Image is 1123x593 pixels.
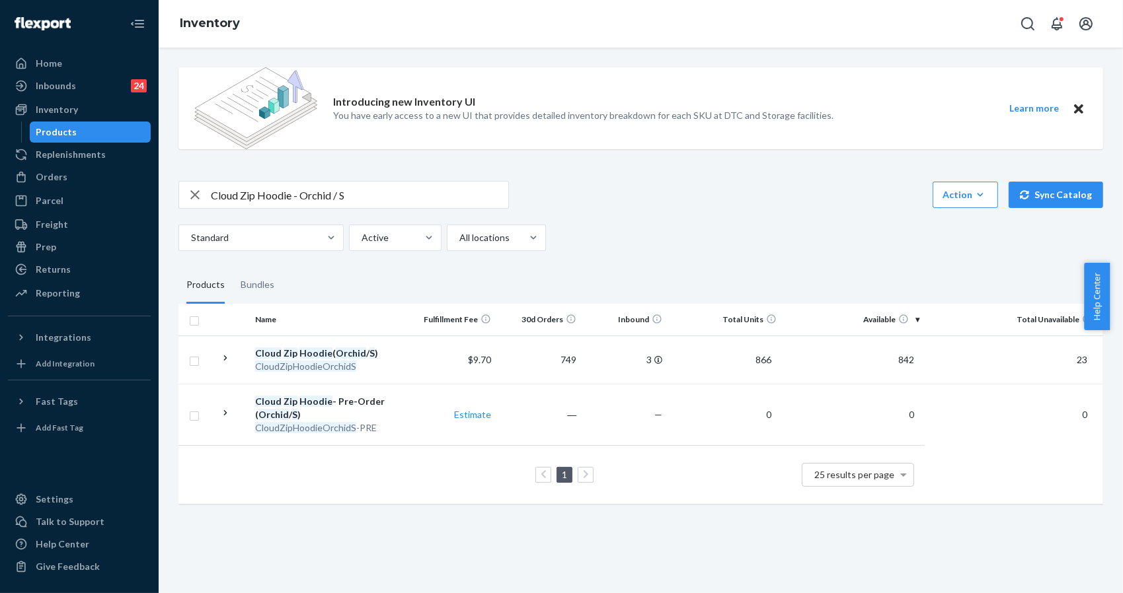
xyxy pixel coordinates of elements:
input: All locations [458,231,459,244]
span: $9.70 [468,354,491,365]
input: Active [360,231,362,244]
th: Total Units [668,304,782,335]
th: Name [250,304,410,335]
span: — [654,409,662,420]
em: Orchid [336,347,366,359]
a: Reporting [8,283,151,304]
div: Add Fast Tag [36,422,83,433]
span: 0 [904,409,919,420]
button: Talk to Support [8,511,151,532]
button: Fast Tags [8,391,151,412]
div: ( / ) [255,347,405,360]
div: Returns [36,263,71,276]
p: Introducing new Inventory UI [333,94,475,110]
button: Close [1070,100,1087,117]
div: 24 [131,79,147,92]
a: Returns [8,259,151,280]
td: ― [496,384,582,445]
button: Integrations [8,327,151,348]
th: Fulfillment Fee [410,304,496,335]
button: Action [933,182,998,208]
p: You have early access to a new UI that provides detailed inventory breakdown for each SKU at DTC ... [333,109,833,122]
em: Orchid [258,409,289,420]
a: Prep [8,236,151,258]
div: Integrations [36,331,91,344]
th: Available [782,304,925,335]
em: CloudZipHoodieOrchidS [255,361,356,372]
a: Help Center [8,534,151,555]
a: Parcel [8,190,151,211]
em: S [292,409,297,420]
div: Products [186,267,225,304]
td: 749 [496,335,582,384]
a: Settings [8,489,151,510]
button: Sync Catalog [1009,182,1103,208]
div: Action [943,188,988,201]
div: Add Integration [36,358,95,369]
ol: breadcrumbs [169,5,251,43]
span: 842 [893,354,919,365]
th: Total Unavailable [925,304,1103,335]
div: Fast Tags [36,395,78,408]
span: 0 [1077,409,1093,420]
a: Orders [8,166,151,188]
button: Learn more [1001,100,1067,117]
img: new-reports-banner-icon.82668bd98b6a51aee86340f2a7b77ae3.png [194,67,317,149]
div: Freight [36,218,68,231]
img: Flexport logo [15,17,71,30]
button: Open notifications [1044,11,1070,37]
div: Orders [36,170,67,184]
em: Cloud [255,347,282,359]
th: Inbound [582,304,668,335]
a: Inventory [180,16,240,30]
div: Products [36,125,77,139]
input: Standard [190,231,191,244]
button: Open account menu [1073,11,1099,37]
a: Inbounds24 [8,75,151,96]
div: Settings [36,493,73,506]
div: Replenishments [36,148,106,161]
a: Estimate [454,409,491,420]
div: Prep [36,240,56,254]
a: Freight [8,214,151,235]
td: 3 [582,335,668,384]
div: Bundles [241,267,274,304]
div: Inventory [36,103,78,116]
span: 23 [1071,354,1093,365]
a: Page 1 is your current page [559,469,570,480]
em: Cloud [255,396,282,407]
div: Reporting [36,287,80,300]
div: Help Center [36,538,89,551]
div: -PRE [255,421,405,435]
div: Inbounds [36,79,76,92]
div: Talk to Support [36,515,104,528]
a: Replenishments [8,144,151,165]
span: 866 [750,354,777,365]
span: 0 [761,409,777,420]
em: Zip [284,396,297,407]
button: Give Feedback [8,556,151,577]
a: Add Integration [8,353,151,374]
button: Close Navigation [124,11,151,37]
span: 25 results per page [814,469,894,480]
th: 30d Orders [496,304,582,335]
button: Help Center [1084,263,1110,330]
span: Support [26,9,74,21]
em: S [369,347,375,359]
div: Give Feedback [36,560,100,573]
a: Products [30,122,151,143]
em: CloudZipHoodieOrchidS [255,422,356,433]
button: Open Search Box [1015,11,1041,37]
div: Parcel [36,194,63,207]
div: Home [36,57,62,70]
em: Zip [284,347,297,359]
a: Add Fast Tag [8,417,151,438]
em: Hoodie [299,347,332,359]
em: Hoodie [299,396,332,407]
input: Search inventory by name or sku [211,182,508,208]
div: - Pre-Order ( / ) [255,395,405,421]
a: Inventory [8,99,151,120]
a: Home [8,53,151,74]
